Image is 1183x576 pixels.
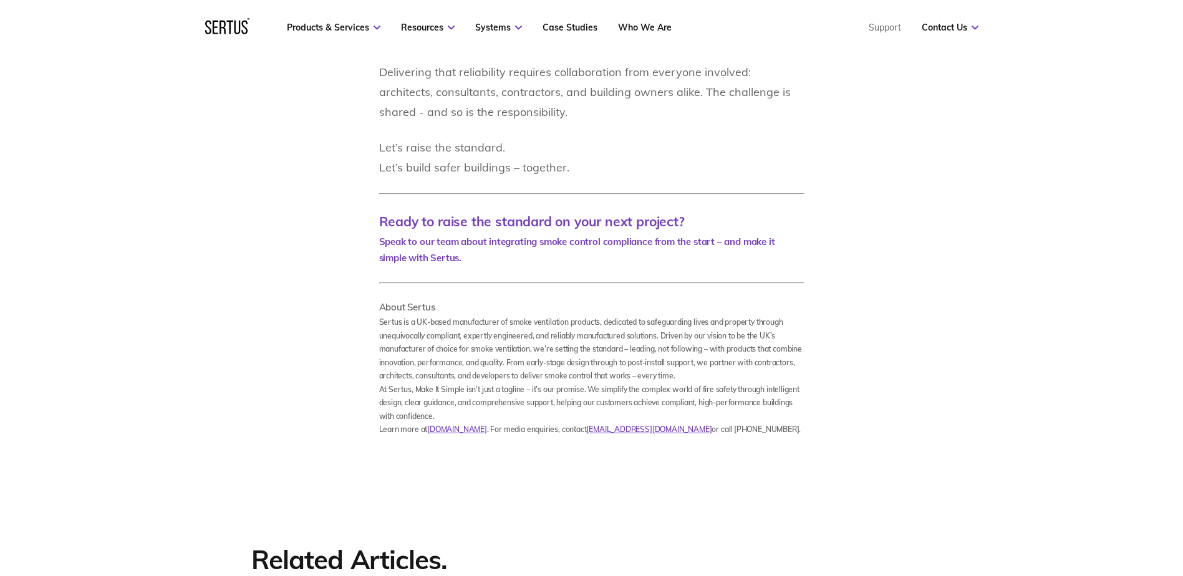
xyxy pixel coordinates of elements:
[586,425,712,434] a: [EMAIL_ADDRESS][DOMAIN_NAME]
[379,236,775,264] a: Speak to our team about integrating smoke control compliance from the start – and make it simple ...
[379,385,799,421] b: At Sertus, Make It Simple isn’t just a tagline – it’s our promise. We simplify the complex world ...
[379,138,804,178] p: Let’s raise the standard. Let’s build safer buildings – together.
[1121,516,1183,576] iframe: Chat Widget
[487,425,587,434] b: . For media enquiries, contact
[379,317,802,380] b: Sertus is a UK-based manufacturer of smoke ventilation products, dedicated to safeguarding lives ...
[427,425,487,434] a: [DOMAIN_NAME]
[379,62,804,122] p: Delivering that reliability requires collaboration from everyone involved: architects, consultant...
[712,425,801,434] b: or call [PHONE_NUMBER].
[869,22,901,33] a: Support
[379,213,685,229] a: Ready to raise the standard on your next project?
[401,22,455,33] a: Resources
[379,301,435,313] b: About Sertus
[922,22,978,33] a: Contact Us
[379,425,428,434] b: Learn more at
[543,22,597,33] a: Case Studies
[287,22,380,33] a: Products & Services
[475,22,522,33] a: Systems
[618,22,672,33] a: Who We Are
